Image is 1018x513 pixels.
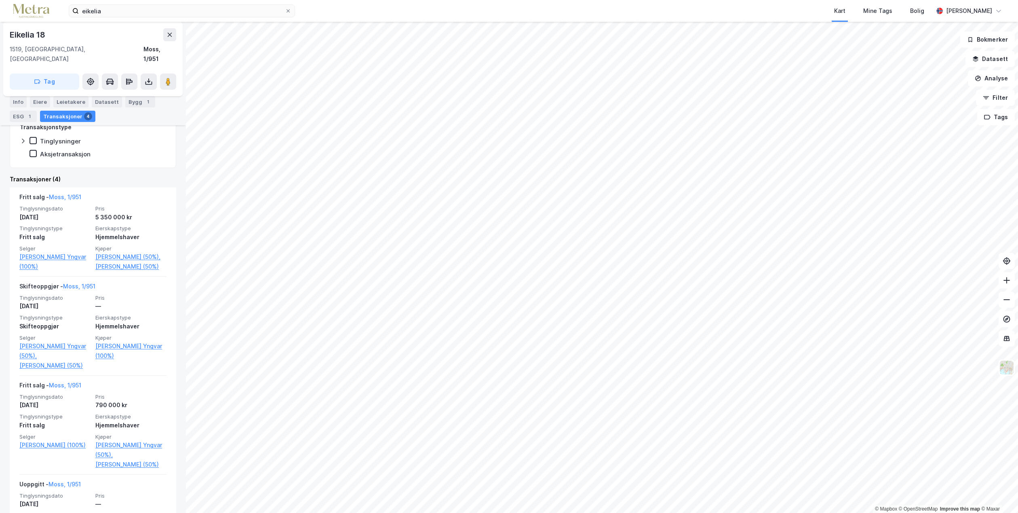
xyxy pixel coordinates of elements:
span: Tinglysningstype [19,225,91,232]
span: Pris [95,205,167,212]
div: 1519, [GEOGRAPHIC_DATA], [GEOGRAPHIC_DATA] [10,44,143,64]
div: [DATE] [19,301,91,311]
div: Hjemmelshaver [95,420,167,430]
div: — [95,301,167,311]
a: Moss, 1/951 [63,283,95,290]
a: [PERSON_NAME] (50%) [95,262,167,271]
span: Eierskapstype [95,413,167,420]
div: [DATE] [19,499,91,509]
button: Filter [976,90,1015,106]
span: Tinglysningstype [19,413,91,420]
a: [PERSON_NAME] Yngvar (50%), [19,341,91,361]
span: Tinglysningsdato [19,393,91,400]
div: Eiere [30,96,50,107]
div: Fritt salg [19,420,91,430]
div: Bygg [125,96,155,107]
a: Mapbox [875,506,897,512]
span: Selger [19,334,91,341]
img: metra-logo.256734c3b2bbffee19d4.png [13,4,49,18]
button: Bokmerker [960,32,1015,48]
span: Tinglysningsdato [19,205,91,212]
input: Søk på adresse, matrikkel, gårdeiere, leietakere eller personer [79,5,285,17]
div: Eikelia 18 [10,28,47,41]
div: [DATE] [19,212,91,222]
div: Tinglysninger [40,137,81,145]
div: [DATE] [19,400,91,410]
div: Leietakere [53,96,89,107]
div: Transaksjoner [40,111,95,122]
div: Moss, 1/951 [143,44,176,64]
div: 1 [144,98,152,106]
span: Selger [19,433,91,440]
span: Tinglysningsdato [19,294,91,301]
div: Fritt salg [19,232,91,242]
a: [PERSON_NAME] (50%), [95,252,167,262]
div: Datasett [92,96,122,107]
span: Selger [19,245,91,252]
button: Tags [977,109,1015,125]
a: [PERSON_NAME] Yngvar (50%), [95,440,167,460]
div: Aksjetransaksjon [40,150,91,158]
div: Kart [834,6,845,16]
div: 4 [84,112,92,120]
div: 5 350 000 kr [95,212,167,222]
span: Kjøper [95,245,167,252]
div: Transaksjonstype [20,122,72,132]
div: Bolig [910,6,924,16]
span: Kjøper [95,334,167,341]
img: Z [999,360,1014,375]
span: Eierskapstype [95,314,167,321]
div: 790 000 kr [95,400,167,410]
span: Pris [95,294,167,301]
span: Pris [95,492,167,499]
a: Moss, 1/951 [49,193,81,200]
a: [PERSON_NAME] Yngvar (100%) [19,252,91,271]
a: Moss, 1/951 [49,382,81,389]
a: [PERSON_NAME] (100%) [19,440,91,450]
div: Info [10,96,27,107]
div: Skifteoppgjør - [19,282,95,294]
div: Hjemmelshaver [95,322,167,331]
span: Pris [95,393,167,400]
button: Datasett [965,51,1015,67]
div: [PERSON_NAME] [946,6,992,16]
span: Tinglysningsdato [19,492,91,499]
a: Moss, 1/951 [48,481,81,488]
div: Uoppgitt - [19,479,81,492]
span: Tinglysningstype [19,314,91,321]
a: OpenStreetMap [899,506,938,512]
iframe: Chat Widget [978,474,1018,513]
div: Hjemmelshaver [95,232,167,242]
a: [PERSON_NAME] (50%) [19,361,91,370]
div: Fritt salg - [19,192,81,205]
button: Analyse [968,70,1015,86]
span: Kjøper [95,433,167,440]
div: Transaksjoner (4) [10,175,176,184]
div: Mine Tags [863,6,892,16]
a: Improve this map [940,506,980,512]
a: [PERSON_NAME] Yngvar (100%) [95,341,167,361]
div: 1 [25,112,34,120]
div: ESG [10,111,37,122]
div: Skifteoppgjør [19,322,91,331]
a: [PERSON_NAME] (50%) [95,460,167,469]
span: Eierskapstype [95,225,167,232]
div: — [95,499,167,509]
button: Tag [10,74,79,90]
div: Fritt salg - [19,381,81,393]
